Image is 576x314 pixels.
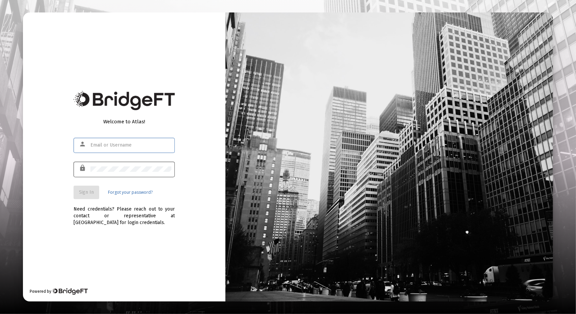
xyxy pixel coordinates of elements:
[52,288,87,295] img: Bridge Financial Technology Logo
[74,186,99,199] button: Sign In
[79,140,87,148] mat-icon: person
[30,288,87,295] div: Powered by
[90,143,171,148] input: Email or Username
[79,189,94,195] span: Sign In
[74,91,175,110] img: Bridge Financial Technology Logo
[74,118,175,125] div: Welcome to Atlas!
[74,199,175,226] div: Need credentials? Please reach out to your contact or representative at [GEOGRAPHIC_DATA] for log...
[79,164,87,172] mat-icon: lock
[108,189,153,196] a: Forgot your password?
